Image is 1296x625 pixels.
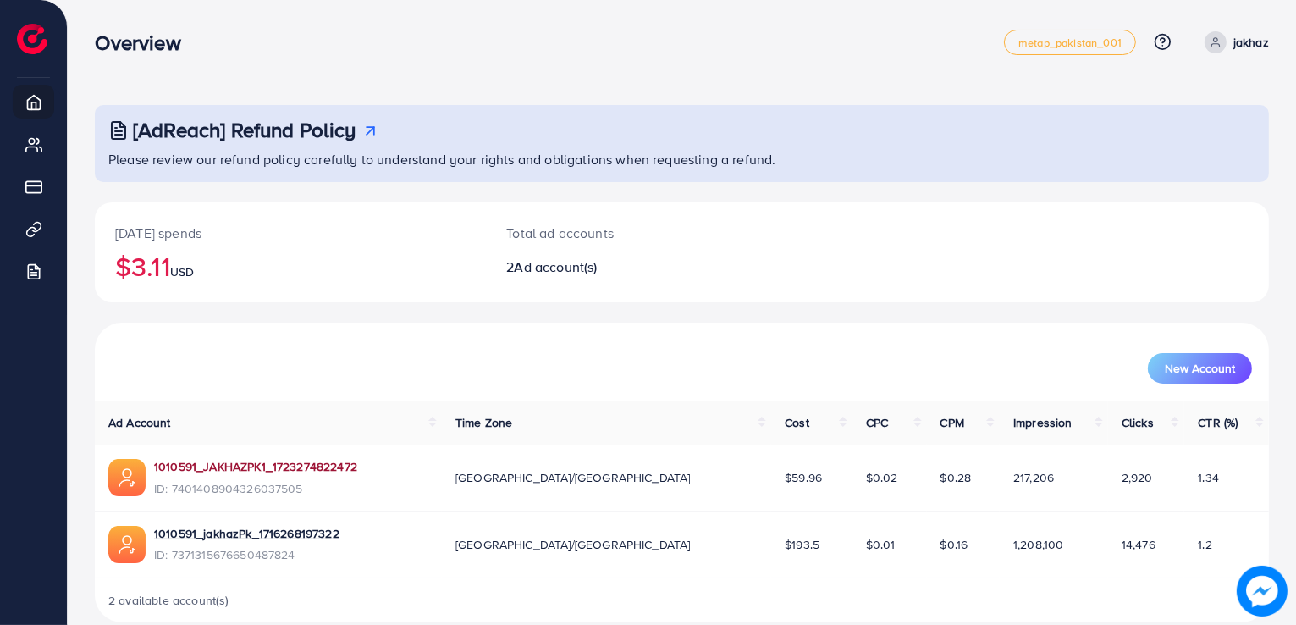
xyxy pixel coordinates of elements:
span: $193.5 [785,536,819,553]
span: ID: 7401408904326037505 [154,480,357,497]
span: 14,476 [1122,536,1155,553]
h2: 2 [506,259,759,275]
h2: $3.11 [115,250,466,282]
p: jakhaz [1233,32,1269,53]
h3: Overview [95,30,194,55]
span: 2,920 [1122,469,1153,486]
img: logo [17,24,47,54]
a: jakhaz [1198,31,1269,53]
p: [DATE] spends [115,223,466,243]
span: Time Zone [455,414,512,431]
span: 1.34 [1198,469,1219,486]
h3: [AdReach] Refund Policy [133,118,356,142]
span: Clicks [1122,414,1154,431]
button: New Account [1148,353,1252,384]
span: 217,206 [1013,469,1054,486]
span: CPM [940,414,964,431]
span: Ad Account [108,414,171,431]
span: [GEOGRAPHIC_DATA]/[GEOGRAPHIC_DATA] [455,469,691,486]
span: 1.2 [1198,536,1211,553]
img: ic-ads-acc.e4c84228.svg [108,526,146,563]
a: 1010591_JAKHAZPK1_1723274822472 [154,458,357,475]
p: Please review our refund policy carefully to understand your rights and obligations when requesti... [108,149,1259,169]
span: New Account [1165,362,1235,374]
span: USD [170,263,194,280]
span: Impression [1013,414,1073,431]
span: $59.96 [785,469,822,486]
span: CTR (%) [1198,414,1238,431]
span: Cost [785,414,809,431]
span: $0.28 [940,469,972,486]
span: metap_pakistan_001 [1018,37,1122,48]
span: ID: 7371315676650487824 [154,546,339,563]
img: image [1237,566,1288,617]
p: Total ad accounts [506,223,759,243]
a: 1010591_jakhazPk_1716268197322 [154,525,339,542]
span: [GEOGRAPHIC_DATA]/[GEOGRAPHIC_DATA] [455,536,691,553]
span: 1,208,100 [1013,536,1063,553]
img: ic-ads-acc.e4c84228.svg [108,459,146,496]
span: $0.16 [940,536,968,553]
span: Ad account(s) [515,257,598,276]
span: CPC [866,414,888,431]
span: $0.01 [866,536,896,553]
a: metap_pakistan_001 [1004,30,1136,55]
span: 2 available account(s) [108,592,229,609]
span: $0.02 [866,469,898,486]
